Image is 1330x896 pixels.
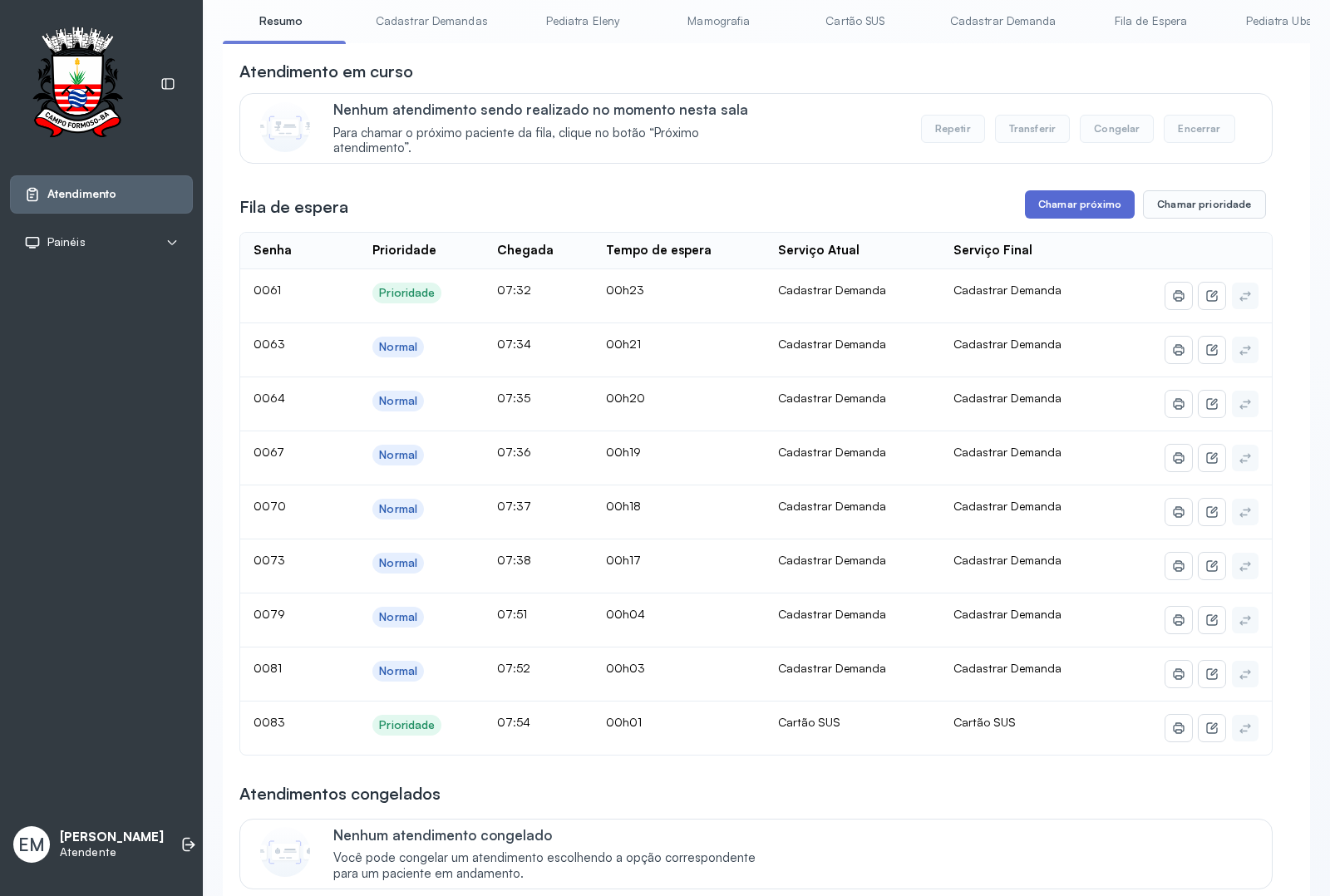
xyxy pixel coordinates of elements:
[379,286,435,300] div: Prioridade
[223,7,339,35] a: Resumo
[995,115,1071,143] button: Transferir
[933,7,1073,35] a: Cadastrar Demanda
[47,187,116,201] span: Atendimento
[260,827,310,877] img: Imagem de CalloutCard
[606,445,641,459] span: 00h19
[379,394,417,408] div: Normal
[606,243,712,258] div: Tempo de espera
[606,337,641,351] span: 00h21
[333,126,773,157] span: Para chamar o próximo paciente da fila, clique no botão “Próximo atendimento”.
[254,283,281,297] span: 0061
[379,718,435,732] div: Prioridade
[254,553,285,567] span: 0073
[778,445,927,460] div: Cadastrar Demanda
[953,499,1062,513] span: Cadastrar Demanda
[379,664,417,678] div: Normal
[379,340,417,354] div: Normal
[1025,190,1135,219] button: Chamar próximo
[778,715,927,730] div: Cartão SUS
[333,850,773,882] span: Você pode congelar um atendimento escolhendo a opção correspondente para um paciente em andamento.
[953,445,1062,459] span: Cadastrar Demanda
[497,499,531,513] span: 07:37
[778,337,927,352] div: Cadastrar Demanda
[1093,7,1209,35] a: Fila de Espera
[260,102,310,152] img: Imagem de CalloutCard
[497,445,531,459] span: 07:36
[778,391,927,406] div: Cadastrar Demanda
[359,7,505,35] a: Cadastrar Demandas
[778,499,927,514] div: Cadastrar Demanda
[239,60,413,83] h3: Atendimento em curso
[497,337,531,351] span: 07:34
[254,243,292,258] div: Senha
[606,607,645,621] span: 00h04
[17,27,137,142] img: Logotipo do estabelecimento
[254,391,285,405] span: 0064
[24,186,179,203] a: Atendimento
[333,826,773,844] p: Nenhum atendimento congelado
[47,235,86,249] span: Painéis
[239,782,441,805] h3: Atendimentos congelados
[379,610,417,624] div: Normal
[525,7,641,35] a: Pediatra Eleny
[953,337,1062,351] span: Cadastrar Demanda
[661,7,777,35] a: Mamografia
[254,661,282,675] span: 0081
[953,553,1062,567] span: Cadastrar Demanda
[1080,115,1154,143] button: Congelar
[606,661,645,675] span: 00h03
[60,830,164,845] p: [PERSON_NAME]
[953,607,1062,621] span: Cadastrar Demanda
[333,101,773,118] p: Nenhum atendimento sendo realizado no momento nesta sala
[778,283,927,298] div: Cadastrar Demanda
[778,607,927,622] div: Cadastrar Demanda
[797,7,914,35] a: Cartão SUS
[497,243,554,258] div: Chegada
[1143,190,1266,219] button: Chamar prioridade
[497,391,530,405] span: 07:35
[379,502,417,516] div: Normal
[921,115,985,143] button: Repetir
[1164,115,1234,143] button: Encerrar
[254,607,285,621] span: 0079
[953,243,1032,258] div: Serviço Final
[254,445,284,459] span: 0067
[497,283,531,297] span: 07:32
[606,391,645,405] span: 00h20
[953,391,1062,405] span: Cadastrar Demanda
[379,448,417,462] div: Normal
[606,715,642,729] span: 00h01
[497,715,530,729] span: 07:54
[953,283,1062,297] span: Cadastrar Demanda
[239,195,348,219] h3: Fila de espera
[497,553,531,567] span: 07:38
[254,499,286,513] span: 0070
[778,243,860,258] div: Serviço Atual
[606,553,641,567] span: 00h17
[379,556,417,570] div: Normal
[606,283,644,297] span: 00h23
[254,715,285,729] span: 0083
[372,243,436,258] div: Prioridade
[497,661,530,675] span: 07:52
[497,607,527,621] span: 07:51
[953,715,1016,729] span: Cartão SUS
[953,661,1062,675] span: Cadastrar Demanda
[778,553,927,568] div: Cadastrar Demanda
[778,661,927,676] div: Cadastrar Demanda
[254,337,285,351] span: 0063
[60,845,164,859] p: Atendente
[606,499,641,513] span: 00h18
